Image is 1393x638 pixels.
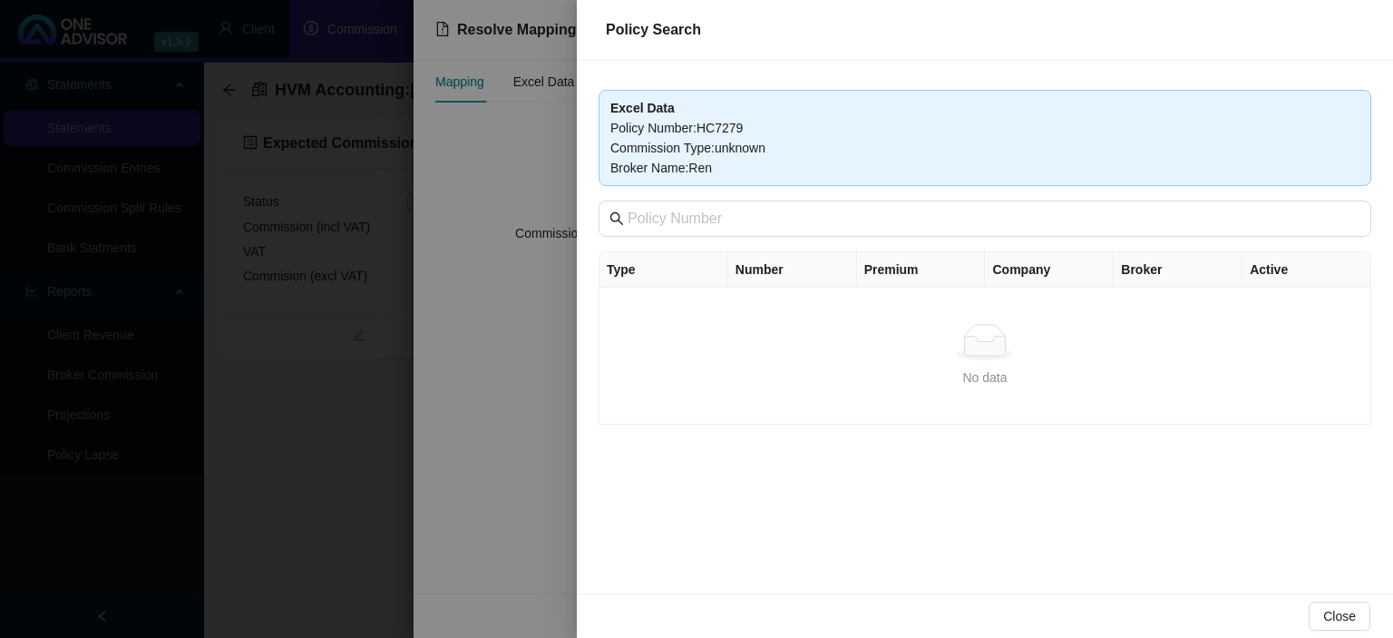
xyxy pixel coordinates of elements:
[609,211,624,226] span: search
[985,252,1114,288] th: Company
[599,252,728,288] th: Type
[857,252,986,288] th: Premium
[1309,602,1370,631] button: Close
[728,252,857,288] th: Number
[1323,606,1356,626] span: Close
[628,208,1346,230] input: Policy Number
[610,101,675,115] b: Excel Data
[1114,252,1242,288] th: Broker
[610,118,1359,138] div: Policy Number : HC7279
[1242,252,1371,288] th: Active
[610,138,1359,158] div: Commission Type : unknown
[606,22,701,37] span: Policy Search
[614,368,1356,388] div: No data
[610,158,1359,178] div: Broker Name : Ren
